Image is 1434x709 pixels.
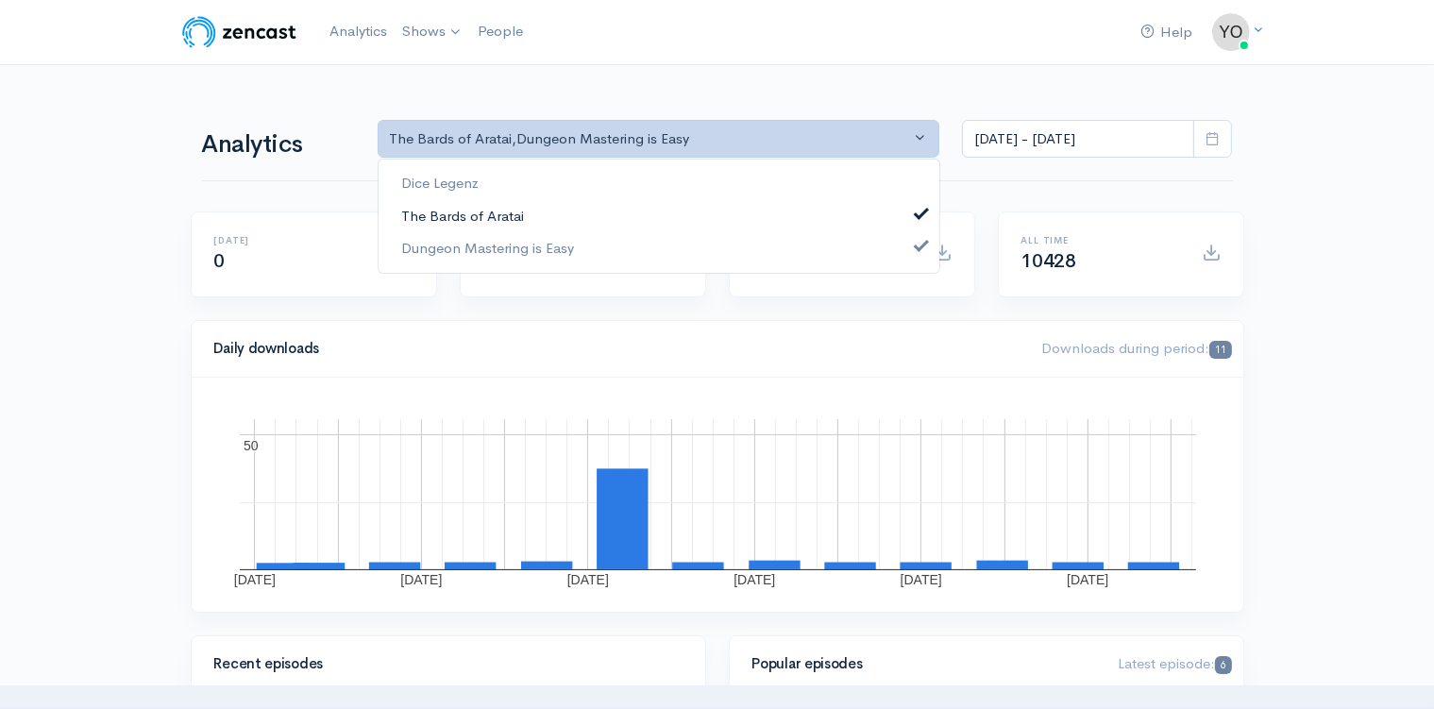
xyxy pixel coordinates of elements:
img: ... [1212,13,1250,51]
span: Downloads during period: [1041,339,1231,357]
span: Dungeon Mastering is Easy [401,238,574,260]
span: 6 [1215,656,1231,674]
span: 0 [214,249,226,273]
button: The Bards of Aratai, Dungeon Mastering is Easy [378,120,940,159]
a: People [470,11,531,52]
h6: All time [1021,235,1179,245]
span: Dice Legenz [401,173,479,194]
text: 50 [244,437,259,452]
span: The Bards of Aratai [401,205,524,227]
h4: Popular episodes [752,656,1096,672]
a: Analytics [322,11,395,52]
text: [DATE] [566,572,608,587]
text: [DATE] [1067,572,1108,587]
text: [DATE] [233,572,275,587]
text: [DATE] [900,572,941,587]
text: [DATE] [734,572,775,587]
a: Help [1134,12,1201,53]
text: [DATE] [400,572,442,587]
img: ZenCast Logo [179,13,299,51]
span: 10428 [1021,249,1076,273]
h1: Analytics [202,131,355,159]
input: analytics date range selector [962,120,1194,159]
span: 11 [1209,341,1231,359]
div: The Bards of Aratai , Dungeon Mastering is Easy [390,128,911,150]
h4: Daily downloads [214,341,1020,357]
svg: A chart. [214,400,1221,589]
h4: Recent episodes [214,656,671,672]
a: Shows [395,11,470,53]
h6: [DATE] [214,235,372,245]
span: Latest episode: [1118,654,1231,672]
